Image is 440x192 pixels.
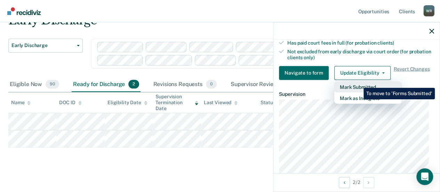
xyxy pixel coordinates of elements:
span: only) [304,54,314,60]
button: Mark as Ineligible [334,92,401,103]
span: 2 [128,80,139,89]
div: Status [261,100,275,106]
div: Name [11,100,31,106]
span: 90 [46,80,59,89]
dt: Supervision [279,91,434,97]
div: Supervisor Review [229,77,294,92]
div: Ready for Discharge [72,77,141,92]
div: Not excluded from early discharge via court order (for probation clients [287,49,434,61]
img: Recidiviz [7,7,41,15]
span: clients) [377,40,394,46]
div: Early Discharge [8,13,405,33]
div: Open Intercom Messenger [416,168,433,185]
div: Supervision Termination Date [155,94,198,111]
button: Profile dropdown button [423,5,434,16]
div: Has paid court fees in full (for probation [287,40,434,46]
div: Eligibility Date [107,100,147,106]
div: W R [423,5,434,16]
button: Navigate to form [279,66,329,80]
button: Mark Submitted [334,81,401,92]
div: Revisions Requests [152,77,218,92]
button: Previous Opportunity [339,177,350,188]
button: Update Eligibility [334,66,391,80]
div: DOC ID [59,100,81,106]
a: Navigate to form link [279,66,331,80]
span: Early Discharge [11,43,74,48]
div: Eligible Now [8,77,61,92]
div: 2 / 2 [273,173,440,191]
button: Next Opportunity [363,177,374,188]
span: 0 [206,80,217,89]
div: Last Viewed [204,100,238,106]
span: Revert Changes [393,66,430,80]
